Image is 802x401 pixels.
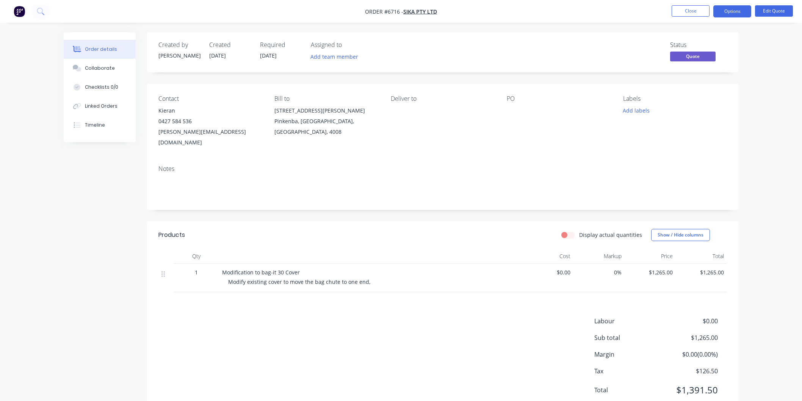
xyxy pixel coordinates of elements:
[623,95,727,102] div: Labels
[260,52,277,59] span: [DATE]
[679,268,724,276] span: $1,265.00
[64,116,136,135] button: Timeline
[594,367,662,376] span: Tax
[64,59,136,78] button: Collaborate
[85,122,105,128] div: Timeline
[64,97,136,116] button: Linked Orders
[64,78,136,97] button: Checklists 0/0
[672,5,710,17] button: Close
[594,316,662,326] span: Labour
[274,95,378,102] div: Bill to
[619,105,653,116] button: Add labels
[85,84,118,91] div: Checklists 0/0
[209,52,226,59] span: [DATE]
[195,268,198,276] span: 1
[158,127,262,148] div: [PERSON_NAME][EMAIL_ADDRESS][DOMAIN_NAME]
[755,5,793,17] button: Edit Quote
[594,350,662,359] span: Margin
[628,268,673,276] span: $1,265.00
[158,116,262,127] div: 0427 584 536
[662,350,718,359] span: $0.00 ( 0.00 %)
[307,52,362,62] button: Add team member
[85,46,117,53] div: Order details
[228,278,370,285] span: Modify existing cover to move the bag chute to one end,
[662,333,718,342] span: $1,265.00
[525,268,570,276] span: $0.00
[158,52,200,60] div: [PERSON_NAME]
[594,333,662,342] span: Sub total
[274,105,378,116] div: [STREET_ADDRESS][PERSON_NAME]
[594,385,662,395] span: Total
[403,8,437,15] a: Sika Pty Ltd
[391,95,495,102] div: Deliver to
[260,41,302,49] div: Required
[579,231,642,239] label: Display actual quantities
[713,5,751,17] button: Options
[670,52,716,61] span: Quote
[507,95,611,102] div: PO
[174,249,219,264] div: Qty
[662,383,718,397] span: $1,391.50
[85,103,117,110] div: Linked Orders
[158,41,200,49] div: Created by
[222,269,300,276] span: Modification to bag-it 30 Cover
[573,249,625,264] div: Markup
[158,230,185,240] div: Products
[158,95,262,102] div: Contact
[274,105,378,137] div: [STREET_ADDRESS][PERSON_NAME]Pinkenba, [GEOGRAPHIC_DATA], [GEOGRAPHIC_DATA], 4008
[209,41,251,49] div: Created
[662,316,718,326] span: $0.00
[14,6,25,17] img: Factory
[311,52,362,62] button: Add team member
[651,229,710,241] button: Show / Hide columns
[365,8,403,15] span: Order #6716 -
[274,116,378,137] div: Pinkenba, [GEOGRAPHIC_DATA], [GEOGRAPHIC_DATA], 4008
[576,268,622,276] span: 0%
[311,41,387,49] div: Assigned to
[158,165,727,172] div: Notes
[158,105,262,116] div: Kieran
[676,249,727,264] div: Total
[662,367,718,376] span: $126.50
[85,65,115,72] div: Collaborate
[522,249,573,264] div: Cost
[670,41,727,49] div: Status
[158,105,262,148] div: Kieran0427 584 536[PERSON_NAME][EMAIL_ADDRESS][DOMAIN_NAME]
[670,52,716,63] button: Quote
[625,249,676,264] div: Price
[64,40,136,59] button: Order details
